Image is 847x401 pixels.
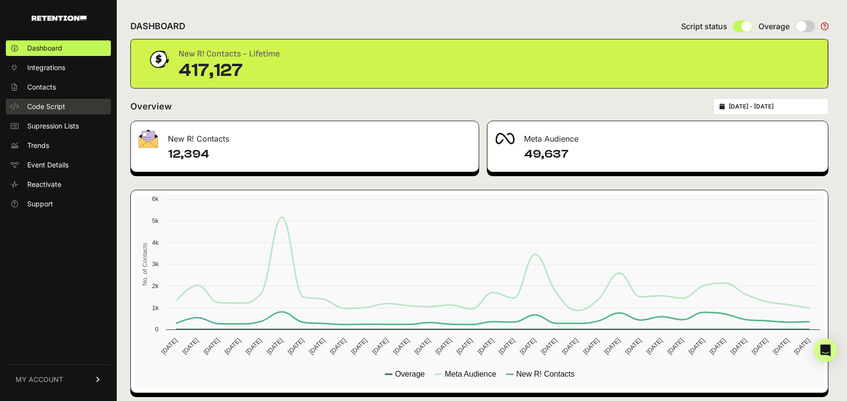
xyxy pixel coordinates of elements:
text: [DATE] [265,337,284,356]
div: Open Intercom Messenger [814,339,837,362]
text: [DATE] [603,337,622,356]
text: [DATE] [666,337,685,356]
span: Support [27,199,53,209]
text: [DATE] [371,337,390,356]
span: Overage [758,20,790,32]
text: 5k [152,217,159,224]
text: [DATE] [413,337,432,356]
a: Support [6,196,111,212]
span: Integrations [27,63,65,73]
text: 6k [152,195,159,202]
text: 4k [152,239,159,246]
text: [DATE] [392,337,411,356]
a: Contacts [6,79,111,95]
text: [DATE] [540,337,559,356]
text: 0 [155,326,159,333]
text: [DATE] [582,337,601,356]
text: [DATE] [181,337,200,356]
span: Code Script [27,102,65,111]
div: Meta Audience [487,121,829,150]
text: [DATE] [223,337,242,356]
text: [DATE] [772,337,791,356]
text: New R! Contacts [516,370,575,378]
span: Event Details [27,160,69,170]
div: 417,127 [179,61,280,80]
h4: 49,637 [524,146,821,162]
a: Integrations [6,60,111,75]
text: [DATE] [350,337,369,356]
text: [DATE] [287,337,306,356]
a: Code Script [6,99,111,114]
div: New R! Contacts - Lifetime [179,47,280,61]
text: [DATE] [687,337,706,356]
text: [DATE] [307,337,326,356]
span: Supression Lists [27,121,79,131]
text: [DATE] [328,337,347,356]
span: Script status [681,20,727,32]
span: Trends [27,141,49,150]
text: [DATE] [497,337,516,356]
text: [DATE] [434,337,453,356]
text: [DATE] [519,337,538,356]
text: [DATE] [729,337,748,356]
h2: Overview [130,100,172,113]
img: fa-envelope-19ae18322b30453b285274b1b8af3d052b27d846a4fbe8435d1a52b978f639a2.png [139,129,158,148]
text: [DATE] [244,337,263,356]
img: fa-meta-2f981b61bb99beabf952f7030308934f19ce035c18b003e963880cc3fabeebb7.png [495,133,515,145]
text: [DATE] [560,337,579,356]
text: [DATE] [645,337,664,356]
text: [DATE] [160,337,179,356]
text: [DATE] [476,337,495,356]
text: 1k [152,304,159,311]
text: Overage [395,370,425,378]
div: New R! Contacts [131,121,479,150]
a: MY ACCOUNT [6,365,111,394]
text: [DATE] [793,337,811,356]
span: Dashboard [27,43,62,53]
text: Meta Audience [445,370,496,378]
a: Reactivate [6,177,111,192]
text: [DATE] [455,337,474,356]
span: Contacts [27,82,56,92]
text: [DATE] [202,337,221,356]
text: [DATE] [750,337,769,356]
text: [DATE] [708,337,727,356]
span: MY ACCOUNT [16,375,63,384]
img: dollar-coin-05c43ed7efb7bc0c12610022525b4bbbb207c7efeef5aecc26f025e68dcafac9.png [146,47,171,72]
a: Dashboard [6,40,111,56]
h4: 12,394 [168,146,471,162]
text: 3k [152,260,159,268]
span: Reactivate [27,180,61,189]
a: Trends [6,138,111,153]
h2: DASHBOARD [130,19,185,33]
text: No. of Contacts [141,243,148,286]
text: [DATE] [624,337,643,356]
img: Retention.com [32,16,87,21]
a: Event Details [6,157,111,173]
a: Supression Lists [6,118,111,134]
text: 2k [152,282,159,290]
